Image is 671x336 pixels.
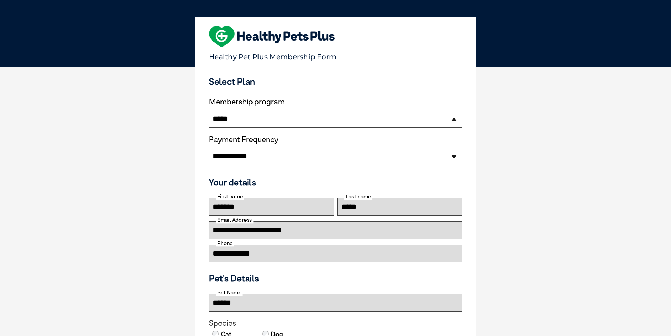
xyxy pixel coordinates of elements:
label: Payment Frequency [209,135,278,144]
legend: Species [209,319,462,328]
h3: Pet's Details [206,273,465,283]
label: Last name [344,194,372,200]
h3: Your details [209,177,462,188]
p: Healthy Pet Plus Membership Form [209,49,462,61]
label: First name [216,194,244,200]
label: Membership program [209,97,462,106]
label: Phone [216,240,234,246]
img: heart-shape-hpp-logo-large.png [209,26,335,47]
label: Email Address [216,217,253,223]
h3: Select Plan [209,76,462,87]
